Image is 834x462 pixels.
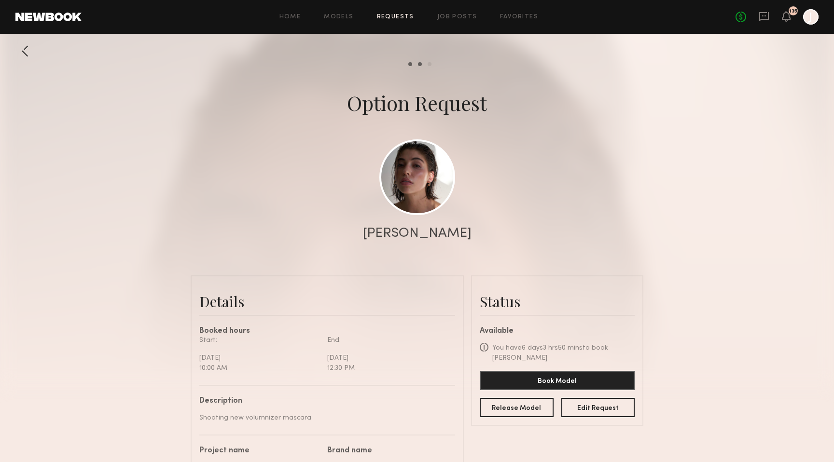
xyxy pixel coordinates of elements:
a: Requests [377,14,414,20]
div: Details [199,292,455,311]
div: 135 [789,9,797,14]
a: Favorites [500,14,538,20]
div: Brand name [327,447,448,455]
a: Job Posts [437,14,477,20]
div: End: [327,335,448,345]
button: Release Model [480,398,554,417]
div: [DATE] [199,353,320,363]
div: Description [199,397,448,405]
div: [PERSON_NAME] [363,227,472,240]
a: J [803,9,819,25]
div: Booked hours [199,327,455,335]
div: Start: [199,335,320,345]
div: Shooting new volumnizer mascara [199,413,448,423]
div: Project name [199,447,320,455]
div: Status [480,292,635,311]
a: Home [279,14,301,20]
button: Book Model [480,371,635,390]
div: 12:30 PM [327,363,448,373]
button: Edit Request [561,398,635,417]
div: You have 6 days 3 hrs 50 mins to book [PERSON_NAME] [492,343,635,363]
div: [DATE] [327,353,448,363]
div: 10:00 AM [199,363,320,373]
div: Option Request [347,89,487,116]
a: Models [324,14,353,20]
div: Available [480,327,635,335]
